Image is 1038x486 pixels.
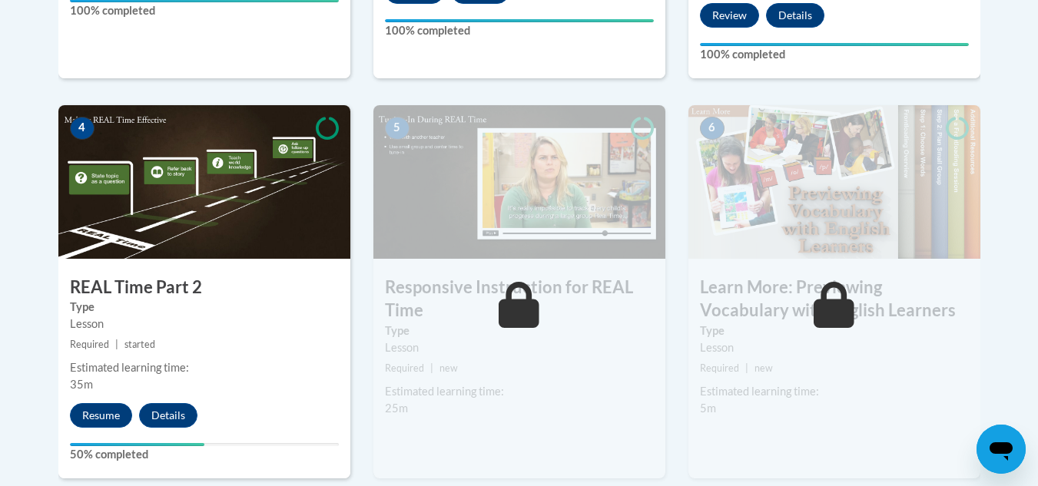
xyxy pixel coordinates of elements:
span: new [439,362,458,374]
h3: Responsive Instruction for REAL Time [373,276,665,323]
div: Your progress [70,443,204,446]
span: | [430,362,433,374]
span: 5m [700,402,716,415]
img: Course Image [58,105,350,259]
button: Resume [70,403,132,428]
span: started [124,339,155,350]
label: Type [385,322,654,339]
span: | [745,362,748,374]
div: Lesson [70,316,339,332]
label: 100% completed [700,46,969,63]
label: Type [70,299,339,316]
label: 50% completed [70,446,339,463]
button: Details [766,3,824,28]
div: Estimated learning time: [385,383,654,400]
div: Lesson [385,339,654,356]
div: Your progress [700,43,969,46]
span: | [115,339,118,350]
span: Required [385,362,424,374]
span: 6 [700,117,725,140]
h3: REAL Time Part 2 [58,276,350,299]
button: Review [700,3,759,28]
div: Lesson [700,339,969,356]
h3: Learn More: Previewing Vocabulary with English Learners [688,276,980,323]
div: Estimated learning time: [70,359,339,376]
span: Required [700,362,739,374]
img: Course Image [373,105,665,259]
label: Type [700,322,969,339]
span: 25m [385,402,408,415]
img: Course Image [688,105,980,259]
div: Estimated learning time: [700,383,969,400]
label: 100% completed [70,2,339,19]
label: 100% completed [385,22,654,39]
span: 4 [70,117,95,140]
span: 35m [70,378,93,391]
iframe: Button to launch messaging window [977,425,1026,474]
div: Your progress [385,19,654,22]
span: new [754,362,773,374]
button: Details [139,403,197,428]
span: 5 [385,117,410,140]
span: Required [70,339,109,350]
